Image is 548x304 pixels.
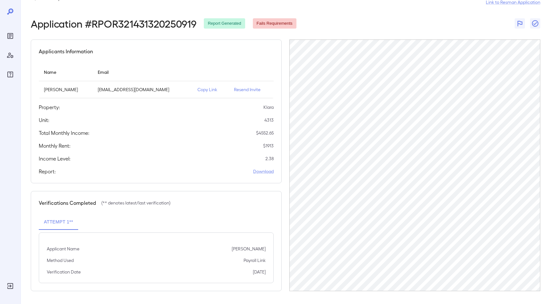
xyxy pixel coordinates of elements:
h5: Report: [39,168,56,175]
p: Applicant Name [47,246,79,252]
p: (** denotes latest/last verification) [101,200,170,206]
a: Download [253,168,274,175]
h5: Verifications Completed [39,199,96,207]
p: [PERSON_NAME] [232,246,266,252]
h5: Unit: [39,116,49,124]
p: [EMAIL_ADDRESS][DOMAIN_NAME] [98,86,187,93]
span: Fails Requirements [253,21,296,27]
div: FAQ [5,69,15,80]
h5: Income Level: [39,155,71,162]
p: $ 1913 [263,143,274,149]
div: Manage Users [5,50,15,60]
p: 2.38 [265,155,274,162]
button: Close Report [530,18,540,29]
button: Attempt 1** [39,214,78,230]
p: [DATE] [253,269,266,275]
p: Klara [263,104,274,110]
p: Verification Date [47,269,81,275]
p: Resend Invite [234,86,269,93]
table: simple table [39,63,274,98]
p: Method Used [47,257,74,264]
div: Reports [5,31,15,41]
th: Name [39,63,93,81]
th: Email [93,63,192,81]
button: Flag Report [515,18,525,29]
h2: Application # RPOR321431320250919 [31,18,196,29]
p: [PERSON_NAME] [44,86,87,93]
h5: Applicants Information [39,48,93,55]
div: Log Out [5,281,15,291]
p: Copy Link [197,86,224,93]
p: $ 4552.65 [256,130,274,136]
span: Report Generated [204,21,245,27]
h5: Total Monthly Income: [39,129,89,137]
h5: Property: [39,103,60,111]
p: Payroll Link [244,257,266,264]
h5: Monthly Rent: [39,142,71,150]
p: 4313 [264,117,274,123]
